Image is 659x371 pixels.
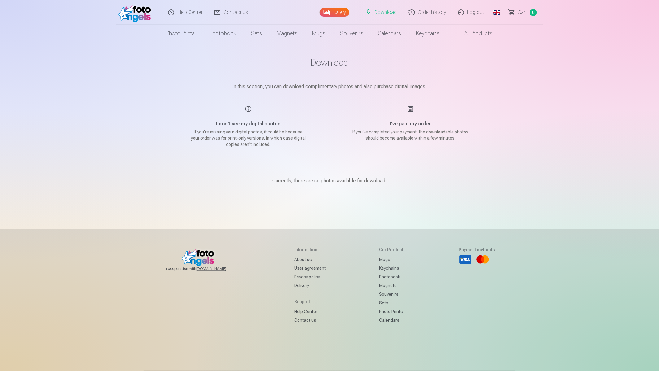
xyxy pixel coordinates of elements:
h1: Download [175,57,484,68]
img: /fa1 [118,2,154,22]
a: Photo prints [159,25,202,42]
a: Photobook [202,25,244,42]
h5: I don't see my digital photos [190,120,307,128]
a: [DOMAIN_NAME] [197,266,242,271]
a: User agreement [295,264,326,273]
a: Sets [379,299,406,307]
li: Mastercard [476,253,490,266]
a: About us [295,255,326,264]
p: If you've completed your payment, the downloadable photos should become available within a few mi... [352,129,469,141]
span: Сart [518,9,527,16]
h5: Our products [379,247,406,253]
a: Souvenirs [333,25,371,42]
span: In cooperation with [164,266,242,271]
a: Help Center [295,307,326,316]
a: Mugs [305,25,333,42]
a: Mugs [379,255,406,264]
h5: Payment methods [459,247,495,253]
p: If you're missing your digital photos, it could be because your order was for print-only versions... [190,129,307,147]
a: Sets [244,25,269,42]
p: In this section, you can download complimentary photos and also purchase digital images. [175,83,484,90]
h5: I’ve paid my order [352,120,469,128]
a: Magnets [379,281,406,290]
a: Photo prints [379,307,406,316]
a: Keychains [379,264,406,273]
a: Calendars [371,25,409,42]
li: Visa [459,253,472,266]
a: Keychains [409,25,447,42]
a: Privacy policy [295,273,326,281]
a: Souvenirs [379,290,406,299]
p: Currently, there are no photos available for download. [273,177,387,185]
h5: Information [295,247,326,253]
a: Contact us [295,316,326,325]
a: Magnets [269,25,305,42]
a: All products [447,25,500,42]
a: Calendars [379,316,406,325]
span: 0 [530,9,537,16]
a: Photobook [379,273,406,281]
a: Delivery [295,281,326,290]
h5: Support [295,299,326,305]
a: Gallery [320,8,349,17]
